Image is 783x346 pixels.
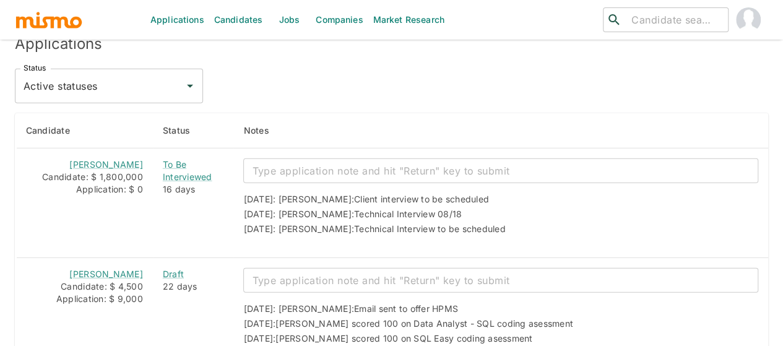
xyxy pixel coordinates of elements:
span: Technical Interview to be scheduled [354,223,506,234]
h5: Applications [15,34,768,54]
div: Candidate: $ 1,800,000 [27,171,143,183]
span: Email sent to offer HPMS [354,303,458,314]
div: Candidate: $ 4,500 [27,280,143,293]
div: [DATE]: [PERSON_NAME]: [243,223,505,238]
th: Status [153,113,234,149]
img: logo [15,11,83,29]
input: Candidate search [626,11,723,28]
div: 16 days [163,183,224,196]
div: [DATE]: [PERSON_NAME]: [243,208,462,223]
a: Draft [163,268,224,280]
img: Maia Reyes [736,7,761,32]
a: [PERSON_NAME] [69,159,142,170]
div: [DATE]: [PERSON_NAME]: [243,193,489,208]
th: Candidate [16,113,153,149]
div: Application: $ 0 [27,183,143,196]
th: Notes [233,113,768,149]
div: [DATE]: [PERSON_NAME]: [243,303,458,318]
div: Application: $ 9,000 [27,293,143,305]
button: Open [181,77,199,95]
div: 22 days [163,280,224,293]
span: Technical Interview 08/18 [354,209,462,219]
label: Status [24,63,46,74]
a: To Be Interviewed [163,158,224,183]
div: [DATE]: [243,318,573,332]
span: [PERSON_NAME] scored 100 on SQL Easy coding asessment [275,333,532,344]
a: [PERSON_NAME] [69,269,142,279]
span: Client interview to be scheduled [354,194,489,204]
span: [PERSON_NAME] scored 100 on Data Analyst - SQL coding asessment [275,318,573,329]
